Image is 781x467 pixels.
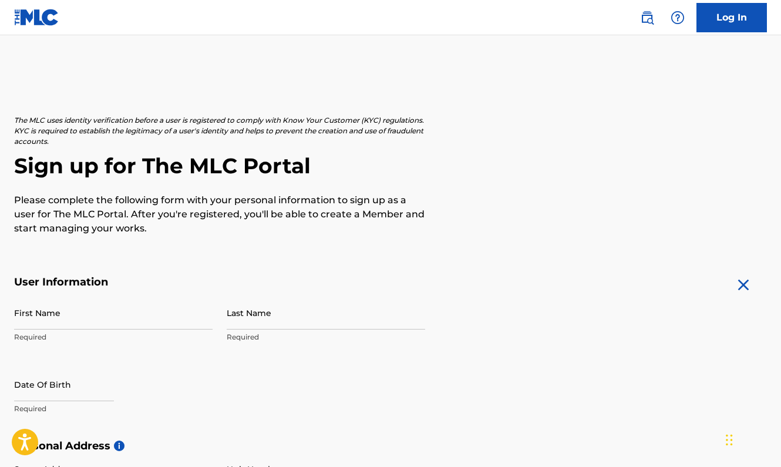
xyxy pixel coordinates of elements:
h2: Sign up for The MLC Portal [14,153,767,179]
p: Please complete the following form with your personal information to sign up as a user for The ML... [14,193,425,236]
h5: Personal Address [14,439,767,453]
img: search [640,11,654,25]
p: Required [14,332,213,342]
img: help [671,11,685,25]
p: Required [227,332,425,342]
h5: User Information [14,276,425,289]
img: close [734,276,753,294]
div: Drag [726,422,733,458]
p: The MLC uses identity verification before a user is registered to comply with Know Your Customer ... [14,115,425,147]
a: Public Search [635,6,659,29]
span: i [114,441,124,451]
a: Log In [696,3,767,32]
p: Required [14,404,213,414]
iframe: Chat Widget [722,411,781,467]
div: Help [666,6,689,29]
img: MLC Logo [14,9,59,26]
